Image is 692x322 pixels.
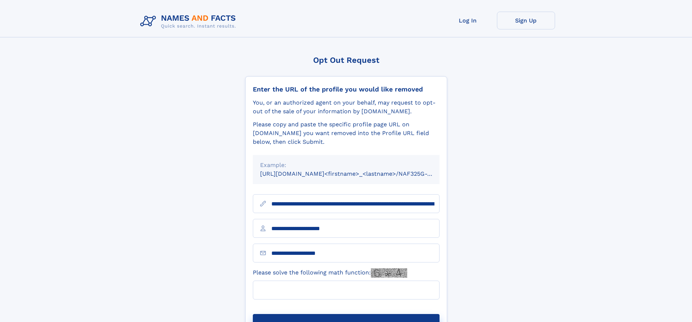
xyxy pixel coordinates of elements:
img: Logo Names and Facts [137,12,242,31]
div: You, or an authorized agent on your behalf, may request to opt-out of the sale of your informatio... [253,98,440,116]
label: Please solve the following math function: [253,268,407,278]
div: Please copy and paste the specific profile page URL on [DOMAIN_NAME] you want removed into the Pr... [253,120,440,146]
div: Enter the URL of the profile you would like removed [253,85,440,93]
a: Log In [439,12,497,29]
div: Example: [260,161,432,170]
a: Sign Up [497,12,555,29]
div: Opt Out Request [245,56,447,65]
small: [URL][DOMAIN_NAME]<firstname>_<lastname>/NAF325G-xxxxxxxx [260,170,453,177]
